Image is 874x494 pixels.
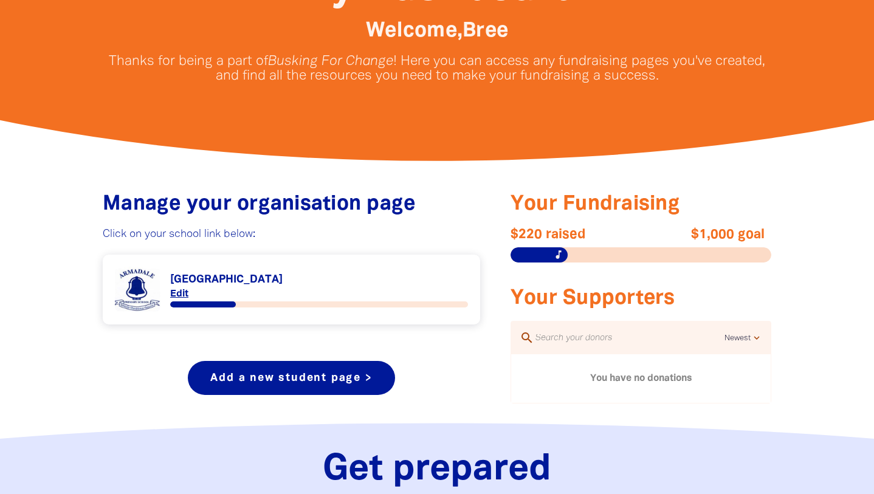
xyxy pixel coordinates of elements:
span: Manage your organisation page [103,195,415,214]
div: Paginated content [115,267,468,312]
span: Get prepared [323,453,551,487]
span: Your Fundraising [511,195,680,214]
div: Paginated content [511,354,771,403]
em: Busking For Change [268,55,393,67]
span: $220 raised [511,227,641,242]
span: Your Supporters [511,289,675,308]
div: You have no donations [511,354,771,403]
a: Add a new student page > [188,361,394,395]
i: search [520,331,534,345]
p: Thanks for being a part of ! Here you can access any fundraising pages you've created, and find a... [109,54,765,83]
input: Search your donors [534,330,724,346]
i: music_note [553,249,564,260]
span: $1,000 goal [634,227,765,242]
p: Click on your school link below: [103,227,480,242]
span: Welcome, Bree [366,22,508,41]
